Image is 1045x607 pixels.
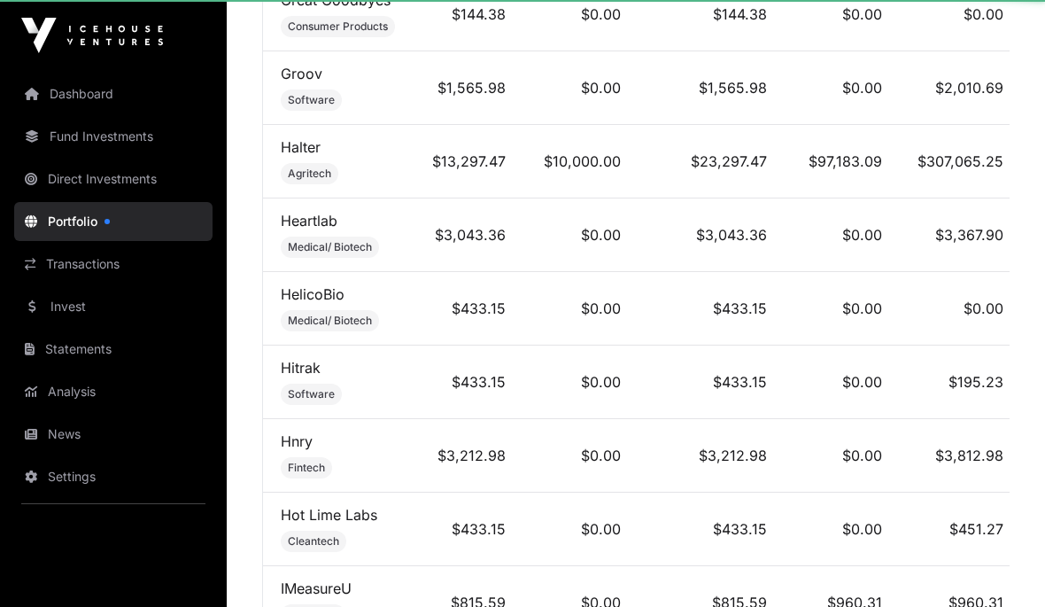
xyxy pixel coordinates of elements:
td: $13,297.47 [414,125,523,198]
img: Icehouse Ventures Logo [21,18,163,53]
td: $0.00 [523,493,639,566]
td: $451.27 [900,493,1021,566]
td: $3,043.36 [639,198,785,272]
td: $10,000.00 [523,125,639,198]
td: $1,565.98 [414,51,523,125]
span: Software [288,93,335,107]
a: Portfolio [14,202,213,241]
a: Hnry [281,432,313,450]
td: $0.00 [523,51,639,125]
td: $433.15 [414,272,523,346]
td: $3,043.36 [414,198,523,272]
a: Transactions [14,245,213,284]
span: Cleantech [288,534,339,549]
td: $3,212.98 [414,419,523,493]
td: $0.00 [523,419,639,493]
td: $433.15 [639,346,785,419]
a: Hot Lime Labs [281,506,377,524]
td: $3,812.98 [900,419,1021,493]
td: $0.00 [785,272,900,346]
span: Consumer Products [288,19,388,34]
a: IMeasureU [281,580,352,597]
a: Fund Investments [14,117,213,156]
td: $1,565.98 [639,51,785,125]
td: $433.15 [414,493,523,566]
td: $2,010.69 [900,51,1021,125]
td: $195.23 [900,346,1021,419]
a: News [14,415,213,454]
td: $307,065.25 [900,125,1021,198]
td: $0.00 [900,272,1021,346]
span: Fintech [288,461,325,475]
td: $0.00 [785,346,900,419]
span: Medical/ Biotech [288,314,372,328]
td: $23,297.47 [639,125,785,198]
a: Halter [281,138,321,156]
a: Analysis [14,372,213,411]
td: $433.15 [414,346,523,419]
td: $0.00 [785,198,900,272]
a: Statements [14,330,213,369]
iframe: Chat Widget [956,522,1045,607]
a: Heartlab [281,212,337,230]
a: Groov [281,65,322,82]
td: $3,212.98 [639,419,785,493]
span: Software [288,387,335,401]
a: Dashboard [14,74,213,113]
a: Hitrak [281,359,321,377]
td: $433.15 [639,493,785,566]
td: $433.15 [639,272,785,346]
a: Settings [14,457,213,496]
a: HelicoBio [281,285,344,303]
td: $0.00 [785,51,900,125]
td: $0.00 [523,346,639,419]
a: Invest [14,287,213,326]
span: Agritech [288,167,331,181]
a: Direct Investments [14,160,213,198]
td: $0.00 [785,419,900,493]
td: $3,367.90 [900,198,1021,272]
td: $0.00 [523,272,639,346]
span: Medical/ Biotech [288,240,372,254]
td: $97,183.09 [785,125,900,198]
td: $0.00 [785,493,900,566]
td: $0.00 [523,198,639,272]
